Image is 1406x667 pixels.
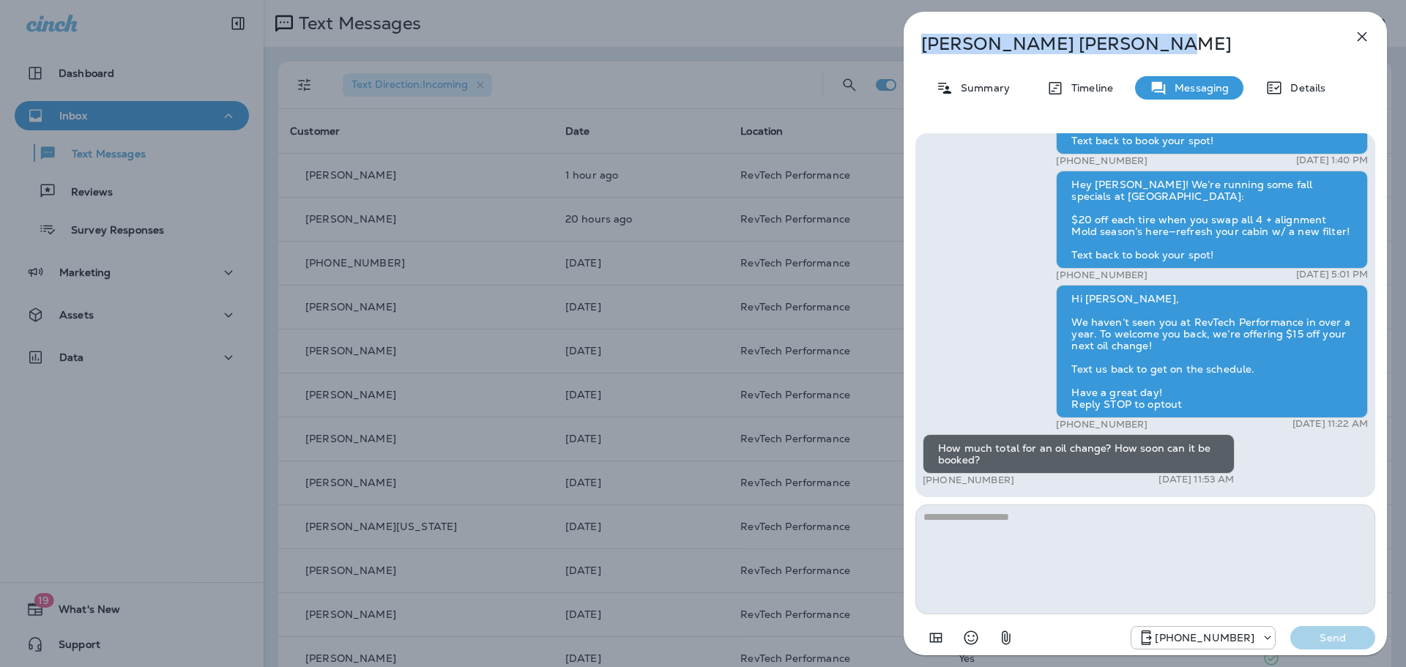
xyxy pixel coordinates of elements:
[1292,418,1368,430] p: [DATE] 11:22 AM
[953,82,1010,94] p: Summary
[1296,269,1368,280] p: [DATE] 5:01 PM
[921,34,1321,54] p: [PERSON_NAME] [PERSON_NAME]
[1056,418,1148,431] p: [PHONE_NUMBER]
[1056,171,1368,269] div: Hey [PERSON_NAME]! We’re running some fall specials at [GEOGRAPHIC_DATA]: $20 off each tire when ...
[1056,154,1148,167] p: [PHONE_NUMBER]
[923,474,1014,486] p: [PHONE_NUMBER]
[1158,474,1234,485] p: [DATE] 11:53 AM
[1167,82,1229,94] p: Messaging
[1155,632,1254,644] p: [PHONE_NUMBER]
[1296,154,1368,166] p: [DATE] 1:40 PM
[1056,285,1368,418] div: Hi [PERSON_NAME], We haven’t seen you at RevTech Performance in over a year. To welcome you back,...
[956,623,986,652] button: Select an emoji
[1064,82,1113,94] p: Timeline
[923,434,1235,474] div: How much total for an oil change? How soon can it be booked?
[1283,82,1325,94] p: Details
[1131,629,1275,646] div: +1 (571) 520-7309
[1056,269,1148,281] p: [PHONE_NUMBER]
[921,623,951,652] button: Add in a premade template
